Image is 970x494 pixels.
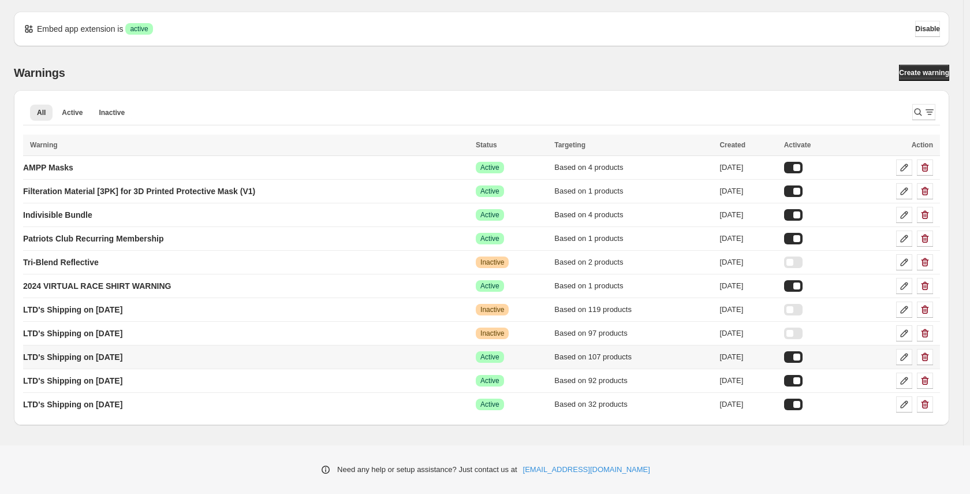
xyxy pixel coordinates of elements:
p: 2024 VIRTUAL RACE SHIRT WARNING [23,280,171,292]
div: [DATE] [719,399,777,410]
div: Based on 1 products [554,280,712,292]
a: Create warning [899,65,949,81]
div: Based on 119 products [554,304,712,315]
span: Status [476,141,497,149]
span: Disable [915,24,940,34]
div: [DATE] [719,209,777,221]
a: LTD's Shipping on [DATE] [23,324,122,343]
span: Active [480,281,499,291]
div: Based on 1 products [554,233,712,244]
span: Active [480,352,499,362]
div: [DATE] [719,162,777,173]
span: Action [912,141,933,149]
div: [DATE] [719,328,777,339]
div: Based on 4 products [554,209,712,221]
p: Indivisible Bundle [23,209,92,221]
p: Filteration Material [3PK] for 3D Printed Protective Mask (V1) [23,185,255,197]
a: LTD's Shipping on [DATE] [23,300,122,319]
span: All [37,108,46,117]
span: Inactive [480,329,504,338]
a: [EMAIL_ADDRESS][DOMAIN_NAME] [523,464,650,476]
div: [DATE] [719,304,777,315]
div: [DATE] [719,233,777,244]
a: LTD's Shipping on [DATE] [23,395,122,414]
span: Warning [30,141,58,149]
button: Search and filter results [912,104,935,120]
a: Tri-Blend Reflective [23,253,99,272]
div: [DATE] [719,375,777,387]
p: LTD's Shipping on [DATE] [23,304,122,315]
p: Embed app extension is [37,23,123,35]
div: Based on 1 products [554,185,712,197]
span: Create warning [899,68,949,77]
a: 2024 VIRTUAL RACE SHIRT WARNING [23,277,171,295]
span: Created [719,141,745,149]
span: active [130,24,148,34]
span: Active [480,163,499,172]
p: LTD's Shipping on [DATE] [23,328,122,339]
div: Based on 4 products [554,162,712,173]
span: Inactive [480,305,504,314]
span: Active [480,187,499,196]
span: Active [480,210,499,220]
span: Active [480,400,499,409]
span: Activate [784,141,811,149]
div: Based on 2 products [554,257,712,268]
span: Active [62,108,83,117]
a: LTD's Shipping on [DATE] [23,348,122,366]
button: Disable [915,21,940,37]
span: Active [480,376,499,385]
div: [DATE] [719,280,777,292]
a: AMPP Masks [23,158,73,177]
p: Tri-Blend Reflective [23,257,99,268]
p: Patriots Club Recurring Membership [23,233,163,244]
span: Inactive [480,258,504,267]
a: LTD's Shipping on [DATE] [23,372,122,390]
p: LTD's Shipping on [DATE] [23,375,122,387]
span: Inactive [99,108,125,117]
div: [DATE] [719,185,777,197]
span: Targeting [554,141,585,149]
span: Active [480,234,499,243]
a: Patriots Club Recurring Membership [23,229,163,248]
div: Based on 92 products [554,375,712,387]
div: Based on 107 products [554,351,712,363]
div: [DATE] [719,257,777,268]
div: Based on 32 products [554,399,712,410]
p: LTD's Shipping on [DATE] [23,399,122,410]
a: Indivisible Bundle [23,206,92,224]
h2: Warnings [14,66,65,80]
div: [DATE] [719,351,777,363]
div: Based on 97 products [554,328,712,339]
p: LTD's Shipping on [DATE] [23,351,122,363]
p: AMPP Masks [23,162,73,173]
a: Filteration Material [3PK] for 3D Printed Protective Mask (V1) [23,182,255,200]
